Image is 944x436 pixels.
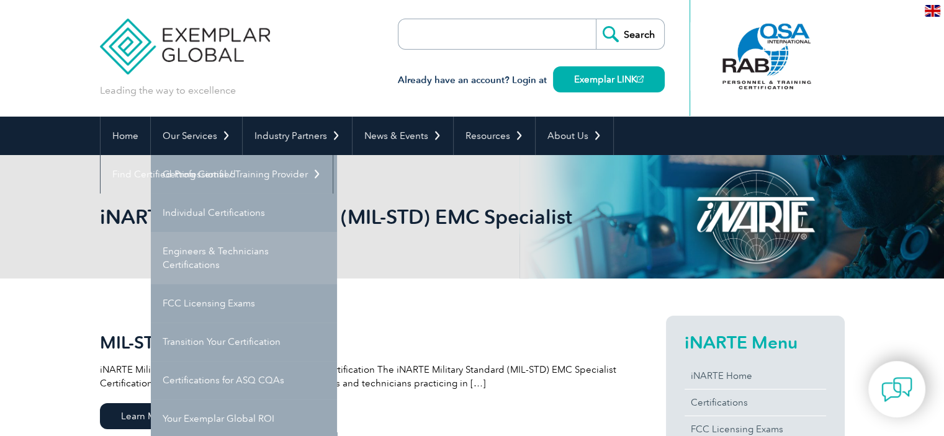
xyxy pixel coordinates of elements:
[151,232,337,284] a: Engineers & Technicians Certifications
[151,284,337,323] a: FCC Licensing Exams
[151,323,337,361] a: Transition Your Certification
[454,117,535,155] a: Resources
[881,374,912,405] img: contact-chat.png
[925,5,940,17] img: en
[100,363,621,390] p: iNARTE Military Standard (MIL-STD) EMC Specialist Certification The iNARTE Military Standard (MIL...
[100,84,236,97] p: Leading the way to excellence
[151,361,337,399] a: Certifications for ASQ CQAs
[151,117,242,155] a: Our Services
[685,363,826,389] a: iNARTE Home
[637,76,644,82] img: open_square.png
[100,403,191,429] span: Learn More
[596,19,664,49] input: Search
[553,66,665,92] a: Exemplar LINK
[101,117,150,155] a: Home
[243,117,352,155] a: Industry Partners
[398,73,665,88] h3: Already have an account? Login at
[151,194,337,232] a: Individual Certifications
[101,155,333,194] a: Find Certified Professional / Training Provider
[685,389,826,416] a: Certifications
[353,117,453,155] a: News & Events
[536,117,613,155] a: About Us
[685,332,826,352] h2: iNARTE Menu
[100,332,621,352] h2: MIL-STD EMC Technician
[100,205,577,229] h1: iNARTE Military Standard (MIL-STD) EMC Specialist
